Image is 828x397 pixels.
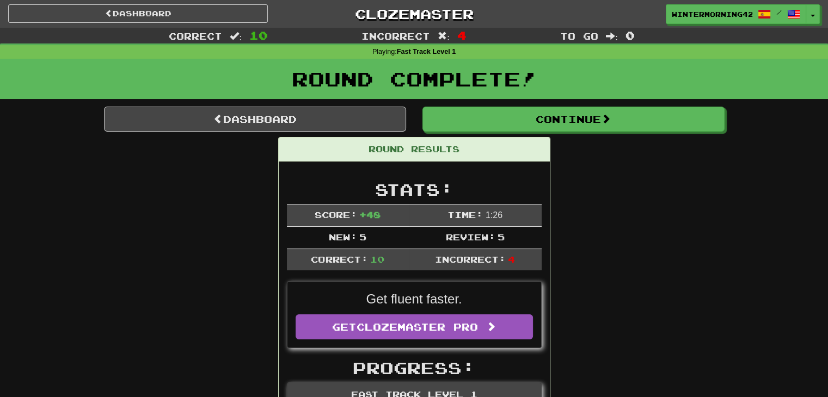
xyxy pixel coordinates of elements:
[447,209,483,220] span: Time:
[361,30,430,41] span: Incorrect
[606,32,618,41] span: :
[8,4,268,23] a: Dashboard
[422,107,725,132] button: Continue
[370,254,384,264] span: 10
[249,29,268,42] span: 10
[169,30,222,41] span: Correct
[104,107,406,132] a: Dashboard
[438,32,450,41] span: :
[311,254,367,264] span: Correct:
[284,4,544,23] a: Clozemaster
[498,232,505,242] span: 5
[457,29,467,42] span: 4
[508,254,515,264] span: 4
[666,4,806,24] a: WinterMorning4201 /
[296,290,533,308] p: Get fluent faster.
[359,209,381,220] span: + 48
[625,29,635,42] span: 0
[315,209,357,220] span: Score:
[287,359,542,377] h2: Progress:
[357,321,478,333] span: Clozemaster Pro
[776,9,782,16] span: /
[4,68,824,90] h1: Round Complete!
[279,138,550,162] div: Round Results
[230,32,242,41] span: :
[435,254,506,264] span: Incorrect:
[397,48,456,55] strong: Fast Track Level 1
[445,232,495,242] span: Review:
[296,314,533,339] a: GetClozemaster Pro
[560,30,598,41] span: To go
[486,210,502,220] span: 1 : 26
[329,232,357,242] span: New:
[359,232,366,242] span: 5
[672,9,752,19] span: WinterMorning4201
[287,181,542,199] h2: Stats:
